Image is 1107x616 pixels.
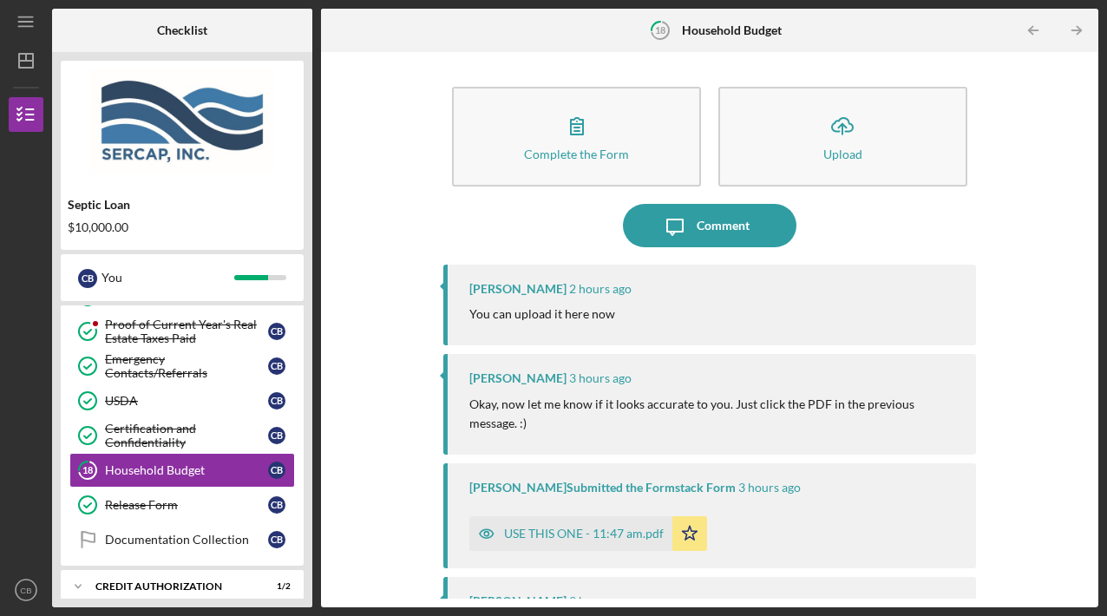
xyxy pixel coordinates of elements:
button: CB [9,573,43,607]
div: Complete the Form [524,147,629,161]
a: 18Household BudgetCB [69,453,295,488]
tspan: 18 [654,24,665,36]
p: You can upload it here now [469,305,615,324]
b: Checklist [157,23,207,37]
div: Proof of Current Year's Real Estate Taxes Paid [105,318,268,345]
div: C B [268,392,285,410]
time: 2025-09-18 15:47 [738,481,801,495]
tspan: 18 [82,465,93,476]
button: Upload [718,87,967,187]
div: Documentation Collection [105,533,268,547]
div: [PERSON_NAME] [469,282,567,296]
button: Complete the Form [452,87,701,187]
div: C B [268,496,285,514]
time: 2025-09-18 15:48 [569,371,632,385]
img: Product logo [61,69,304,174]
div: C B [268,323,285,340]
time: 2025-09-18 15:44 [569,594,632,608]
div: Septic Loan [68,198,297,212]
a: Release FormCB [69,488,295,522]
time: 2025-09-18 17:00 [569,282,632,296]
div: C B [268,427,285,444]
div: Release Form [105,498,268,512]
div: C B [268,462,285,479]
div: CREDIT AUTHORIZATION [95,581,247,592]
div: [PERSON_NAME] [469,371,567,385]
div: C B [268,531,285,548]
div: Certification and Confidentiality [105,422,268,449]
div: Comment [697,204,750,247]
div: Emergency Contacts/Referrals [105,352,268,380]
div: 1 / 2 [259,581,291,592]
b: Household Budget [682,23,782,37]
a: Documentation CollectionCB [69,522,295,557]
div: [PERSON_NAME] Submitted the Formstack Form [469,481,736,495]
div: You [102,263,234,292]
div: USE THIS ONE - 11:47 am.pdf [504,527,664,541]
a: Proof of Current Year's Real Estate Taxes PaidCB [69,314,295,349]
button: USE THIS ONE - 11:47 am.pdf [469,516,707,551]
div: $10,000.00 [68,220,297,234]
p: Okay, now let me know if it looks accurate to you. Just click the PDF in the previous message. :) [469,395,958,434]
div: C B [78,269,97,288]
a: Certification and ConfidentialityCB [69,418,295,453]
a: USDACB [69,383,295,418]
button: Comment [623,204,796,247]
text: CB [20,586,31,595]
a: Emergency Contacts/ReferralsCB [69,349,295,383]
div: Upload [823,147,862,161]
div: [PERSON_NAME] [469,594,567,608]
div: Household Budget [105,463,268,477]
div: C B [268,357,285,375]
div: USDA [105,394,268,408]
